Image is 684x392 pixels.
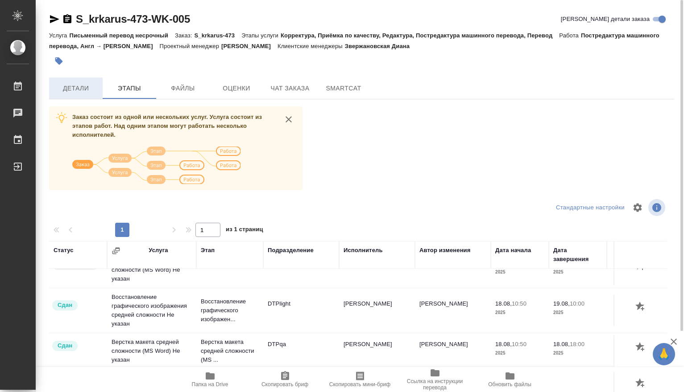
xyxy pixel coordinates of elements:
p: Письменный перевод несрочный [69,32,175,39]
td: Восстановление графического изображения средней сложности Не указан [107,288,196,333]
button: 🙏 [653,343,675,365]
p: 2025 [495,268,544,277]
span: Настроить таблицу [627,197,648,218]
td: [PERSON_NAME] [415,335,491,367]
p: 10:00 [570,300,585,307]
span: 🙏 [656,345,672,363]
p: 2025 [495,349,544,358]
button: Добавить оценку [633,376,648,391]
button: Скопировать бриф [248,367,323,392]
span: Заказ состоит из одной или нескольких услуг. Услуга состоит из этапов работ. Над одним этапом мог... [72,114,262,138]
div: Подразделение [268,246,314,255]
span: Детали [54,83,97,94]
td: [PERSON_NAME] [415,254,491,286]
p: Сдан [58,301,72,310]
button: Добавить оценку [633,299,648,314]
p: страница [611,349,660,358]
button: close [282,113,295,126]
a: S_krkarus-473-WK-005 [76,13,190,25]
span: Скопировать бриф [261,381,308,388]
td: DTPlight [263,254,339,286]
p: Заказ: [175,32,194,39]
p: Звержановская Диана [345,43,416,49]
td: Верстка макета средней сложности (MS Word) Не указан [107,252,196,288]
span: Ссылка на инструкции перевода [403,378,467,391]
td: [PERSON_NAME] [339,295,415,326]
p: Восстановление графического изображен... [201,297,259,324]
p: 18.08, [495,300,512,307]
span: Обновить файлы [488,381,531,388]
td: [PERSON_NAME] [415,295,491,326]
span: Посмотреть информацию [648,199,667,216]
p: Страница А4 [611,268,660,277]
button: Папка на Drive [173,367,248,392]
p: 10:50 [512,300,526,307]
p: 2025 [553,349,602,358]
p: шт [611,308,660,317]
td: Верстка макета средней сложности (MS Word) Не указан [107,333,196,369]
p: Услуга [49,32,69,39]
span: Скопировать мини-бриф [329,381,390,388]
button: Добавить тэг [49,51,69,71]
div: Услуга [149,246,168,255]
button: Сгруппировать [112,246,120,255]
span: Папка на Drive [192,381,228,388]
p: Проектный менеджер [160,43,221,49]
p: 18.08, [553,341,570,347]
td: [PERSON_NAME] [339,335,415,367]
button: Скопировать ссылку для ЯМессенджера [49,14,60,24]
p: 19.08, [553,300,570,307]
p: Клиентские менеджеры [278,43,345,49]
button: Добавить оценку [633,340,648,355]
div: Дата завершения [553,246,602,264]
p: 2025 [553,308,602,317]
p: Верстка макета средней сложности (MS ... [201,338,259,364]
p: Этапы услуги [241,32,281,39]
td: DTPlight [263,295,339,326]
span: Оценки [215,83,258,94]
div: Дата начала [495,246,531,255]
button: Ссылка на инструкции перевода [398,367,473,392]
span: [PERSON_NAME] детали заказа [561,15,650,24]
p: 18:00 [570,341,585,347]
p: 2025 [553,268,602,277]
p: 29 [611,340,660,349]
p: 10:50 [512,341,526,347]
p: Корректура, Приёмка по качеству, Редактура, Постредактура машинного перевода, Перевод [281,32,559,39]
div: Автор изменения [419,246,470,255]
span: Чат заказа [269,83,311,94]
div: Этап [201,246,215,255]
p: 20 [611,299,660,308]
p: 18.08, [495,341,512,347]
span: Этапы [108,83,151,94]
td: [PERSON_NAME] [339,254,415,286]
p: Сдан [58,341,72,350]
p: Работа [559,32,581,39]
td: DTPqa [263,335,339,367]
button: Скопировать мини-бриф [323,367,398,392]
span: из 1 страниц [226,224,263,237]
button: Скопировать ссылку [62,14,73,24]
button: Обновить файлы [473,367,547,392]
p: 2025 [495,308,544,317]
span: Файлы [162,83,204,94]
div: split button [554,201,627,215]
div: Исполнитель [344,246,383,255]
p: S_krkarus-473 [194,32,241,39]
p: [PERSON_NAME] [221,43,278,49]
span: SmartCat [322,83,365,94]
div: Статус [54,246,74,255]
